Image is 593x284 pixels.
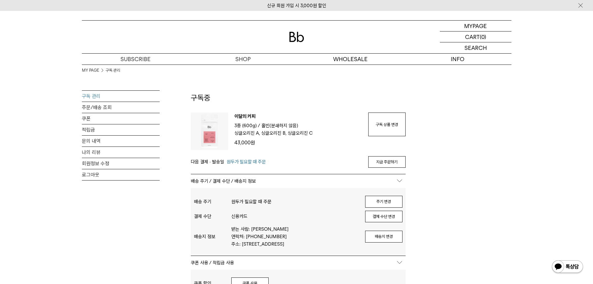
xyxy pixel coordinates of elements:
span: 원두가 필요할 때 주문 [227,158,266,166]
h2: 구독중 [191,93,406,113]
a: SUBSCRIBE [82,54,189,65]
p: MYPAGE [464,21,487,31]
p: 받는 사람: [PERSON_NAME] [231,225,359,233]
p: 싱글오리진 A, 싱글오리진 B, 싱글오리진 C [234,129,313,137]
img: 상품이미지 [191,113,228,150]
a: 나의 리뷰 [82,147,160,158]
a: 신규 회원 가입 시 3,000원 할인 [267,3,326,8]
a: 회원정보 수정 [82,158,160,169]
a: 로그아웃 [82,169,160,180]
p: CART [465,31,480,42]
button: 결제 수단 변경 [365,211,402,223]
p: 신용카드 [231,213,359,220]
p: 주소: [STREET_ADDRESS] [231,240,359,248]
p: 43,000 [234,139,362,147]
img: 로고 [289,32,304,42]
p: 이달의 커피 [234,113,362,122]
a: 적립금 [82,124,160,135]
a: 구독 상품 변경 [368,113,406,136]
div: 배송지 정보 [194,234,231,239]
span: 3종 (600g) / [234,123,260,128]
p: 원두가 필요할 때 주문 [231,198,359,205]
a: 문의 내역 [82,136,160,147]
div: 결제 수단 [194,214,231,219]
p: INFO [404,54,511,65]
button: 배송지 변경 [365,231,402,243]
p: 연락처: [PHONE_NUMBER] [231,233,359,240]
span: 원 [251,140,255,146]
a: SHOP [189,54,297,65]
a: MY PAGE [82,67,99,74]
p: WHOLESALE [297,54,404,65]
a: CART (0) [440,31,511,42]
a: 구독 관리 [106,67,120,74]
a: 쿠폰 [82,113,160,124]
div: 배송 주기 [194,199,231,205]
button: 주기 변경 [365,196,402,208]
a: 주문/배송 조회 [82,102,160,113]
p: 배송 주기 / 결제 수단 / 배송지 정보 [191,174,406,188]
a: 구독 관리 [82,91,160,102]
a: 지금 주문하기 [368,156,406,168]
span: 다음 결제 · 발송일 [191,158,224,166]
p: SEARCH [464,42,487,53]
p: (0) [480,31,486,42]
p: 홀빈(분쇄하지 않음) [261,122,298,129]
p: 쿠폰 사용 / 적립금 사용 [191,256,406,270]
img: 카카오톡 채널 1:1 채팅 버튼 [551,260,584,275]
a: MYPAGE [440,21,511,31]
